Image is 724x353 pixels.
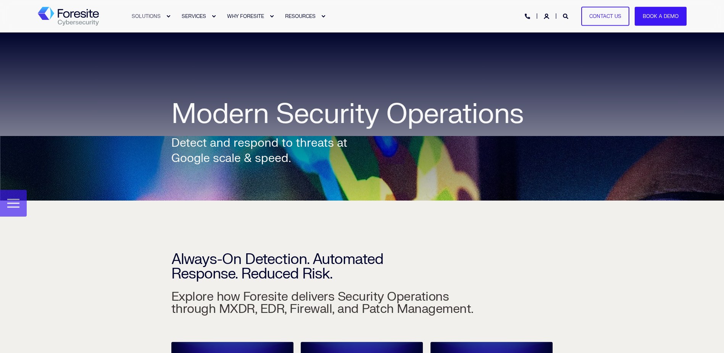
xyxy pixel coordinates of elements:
div: Expand WHY FORESITE [269,14,274,19]
div: Expand RESOURCES [321,14,326,19]
div: Expand SERVICES [211,14,216,19]
span: RESOURCES [285,13,316,19]
a: Contact Us [581,6,629,26]
div: Detect and respond to threats at Google scale & speed. [171,136,362,166]
span: WHY FORESITE [227,13,264,19]
img: Foresite logo, a hexagon shape of blues with a directional arrow to the right hand side, and the ... [38,7,99,26]
a: Book a Demo [635,6,687,26]
div: Expand SOLUTIONS [166,14,171,19]
span: SOLUTIONS [132,13,161,19]
span: Modern Security Operations [171,97,524,132]
a: Login [544,13,551,19]
a: Back to Home [38,7,99,26]
h2: Always-On Detection. Automated Response. Reduced Risk. [171,199,427,281]
h3: Explore how Foresite delivers Security Operations through MXDR, EDR, Firewall, and Patch Management. [171,237,477,315]
a: Open Search [563,13,570,19]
